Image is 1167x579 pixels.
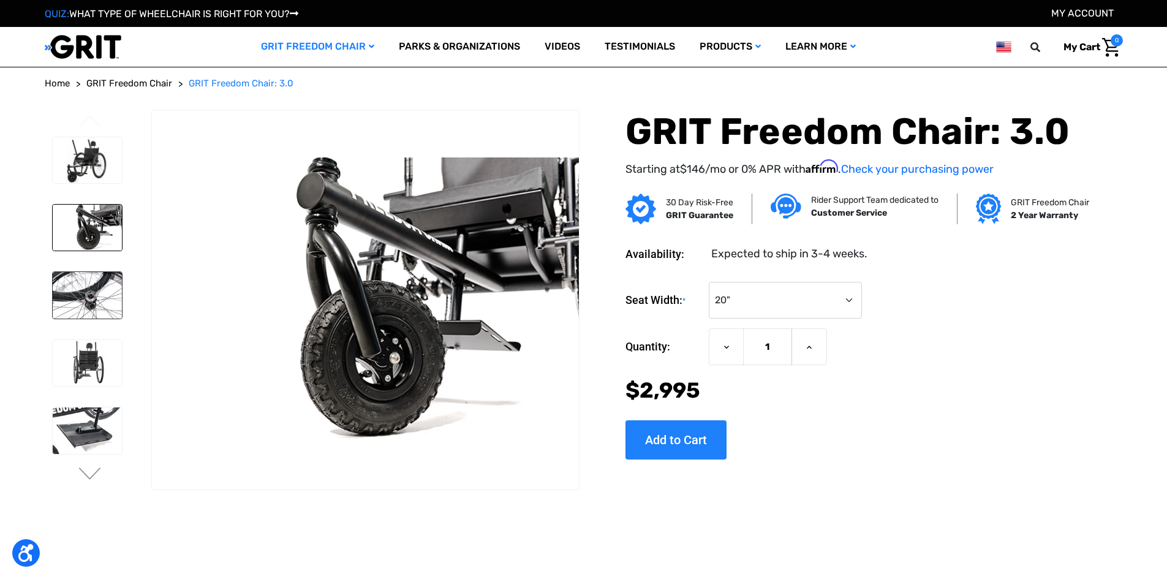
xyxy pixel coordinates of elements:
img: Customer service [771,194,801,219]
a: Products [687,27,773,67]
a: GRIT Freedom Chair [249,27,387,67]
a: QUIZ:WHAT TYPE OF WHEELCHAIR IS RIGHT FOR YOU? [45,8,298,20]
span: $146 [680,162,705,176]
h1: GRIT Freedom Chair: 3.0 [625,110,1085,154]
dt: Availability: [625,246,703,262]
input: Search [1036,34,1054,60]
a: Testimonials [592,27,687,67]
img: Cart [1102,38,1120,57]
img: GRIT All-Terrain Wheelchair and Mobility Equipment [45,34,121,59]
img: GRIT Freedom Chair: 3.0 [53,340,122,387]
img: GRIT Freedom Chair: 3.0 [53,205,122,251]
img: GRIT Guarantee [625,194,656,224]
p: GRIT Freedom Chair [1011,196,1089,209]
strong: 2 Year Warranty [1011,210,1078,221]
span: Home [45,78,70,89]
span: $2,995 [625,377,700,403]
p: Starting at /mo or 0% APR with . [625,160,1085,178]
a: Check your purchasing power - Learn more about Affirm Financing (opens in modal) [841,162,994,176]
a: Parks & Organizations [387,27,532,67]
a: Account [1051,7,1114,19]
a: Cart with 0 items [1054,34,1123,60]
span: Affirm [806,160,838,173]
nav: Breadcrumb [45,77,1123,91]
label: Seat Width: [625,282,703,319]
span: QUIZ: [45,8,69,20]
p: 30 Day Risk-Free [666,196,733,209]
img: GRIT Freedom Chair: 3.0 [53,272,122,319]
a: Learn More [773,27,868,67]
img: us.png [996,39,1011,55]
img: GRIT Freedom Chair: 3.0 [152,157,578,442]
a: GRIT Freedom Chair [86,77,172,91]
img: Grit freedom [976,194,1001,224]
label: Quantity: [625,328,703,365]
input: Add to Cart [625,420,727,460]
strong: GRIT Guarantee [666,210,733,221]
button: Go to slide 3 of 3 [77,115,103,130]
a: Home [45,77,70,91]
strong: Customer Service [811,208,887,218]
dd: Expected to ship in 3-4 weeks. [711,246,867,262]
span: 0 [1111,34,1123,47]
p: Rider Support Team dedicated to [811,194,939,206]
img: GRIT Freedom Chair: 3.0 [53,407,122,454]
span: GRIT Freedom Chair [86,78,172,89]
button: Go to slide 2 of 3 [77,467,103,482]
span: My Cart [1063,41,1100,53]
a: Videos [532,27,592,67]
span: GRIT Freedom Chair: 3.0 [189,78,293,89]
img: GRIT Freedom Chair: 3.0 [53,137,122,183]
a: GRIT Freedom Chair: 3.0 [189,77,293,91]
